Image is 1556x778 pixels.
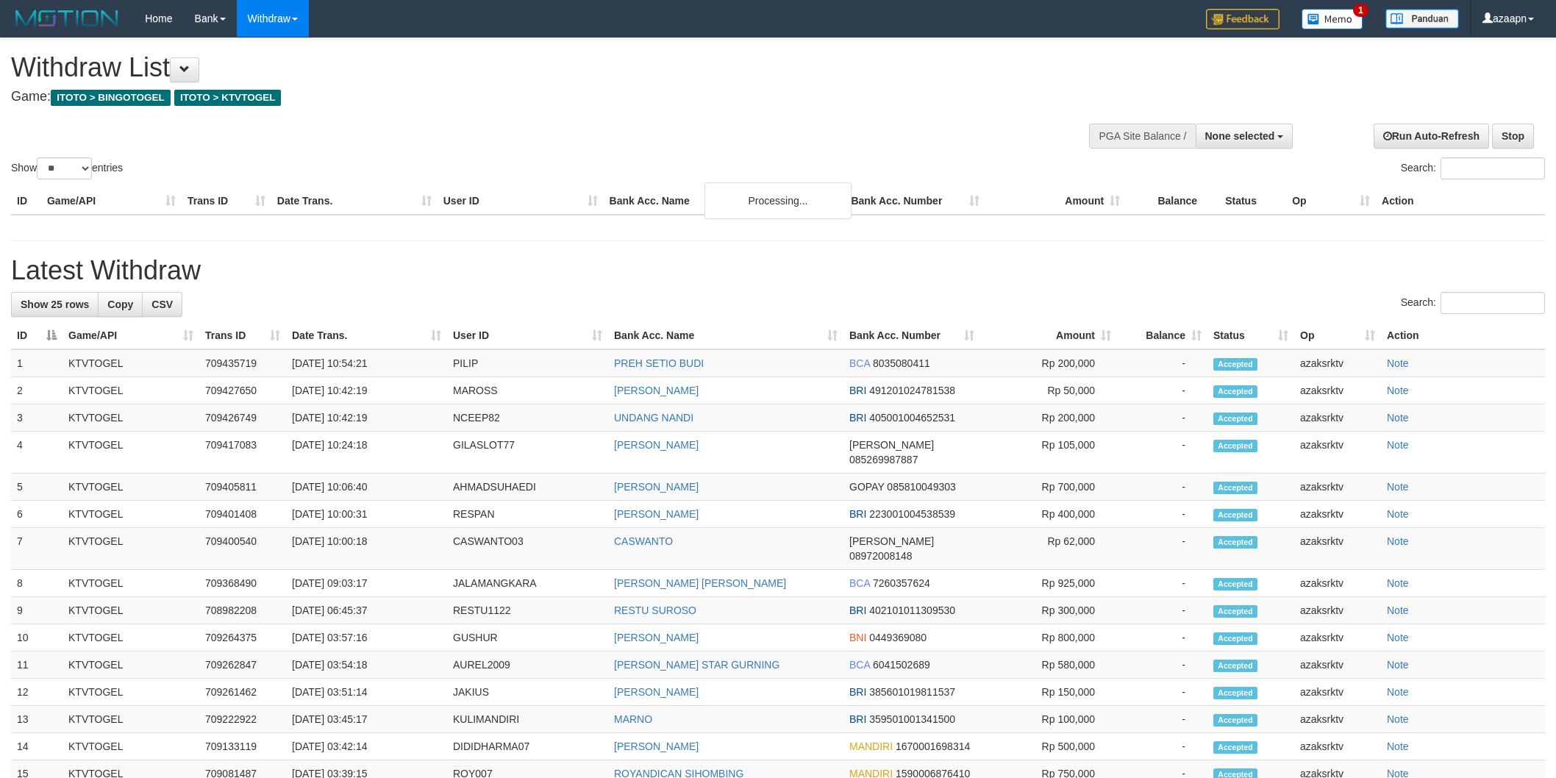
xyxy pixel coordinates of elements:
label: Search: [1401,157,1545,179]
td: - [1117,597,1207,624]
a: [PERSON_NAME] [614,439,699,451]
span: Copy 359501001341500 to clipboard [869,713,955,725]
span: Copy 08972008148 to clipboard [849,550,913,562]
a: Note [1387,385,1409,396]
td: [DATE] 10:42:19 [286,404,447,432]
td: MAROSS [447,377,608,404]
span: Accepted [1213,440,1257,452]
td: RESPAN [447,501,608,528]
th: ID: activate to sort column descending [11,322,63,349]
td: KTVTOGEL [63,624,199,652]
td: PILIP [447,349,608,377]
td: KTVTOGEL [63,474,199,501]
a: [PERSON_NAME] [614,481,699,493]
a: Copy [98,292,143,317]
td: [DATE] 03:54:18 [286,652,447,679]
td: Rp 200,000 [980,349,1117,377]
td: azaksrktv [1294,432,1381,474]
th: User ID [438,188,604,215]
img: Button%20Memo.svg [1302,9,1363,29]
td: azaksrktv [1294,652,1381,679]
th: Action [1381,322,1545,349]
td: KTVTOGEL [63,570,199,597]
a: [PERSON_NAME] [614,686,699,698]
th: Bank Acc. Name: activate to sort column ascending [608,322,843,349]
td: - [1117,474,1207,501]
td: KTVTOGEL [63,706,199,733]
td: azaksrktv [1294,474,1381,501]
th: User ID: activate to sort column ascending [447,322,608,349]
td: [DATE] 10:06:40 [286,474,447,501]
td: - [1117,733,1207,760]
td: Rp 700,000 [980,474,1117,501]
td: 709261462 [199,679,286,706]
span: [PERSON_NAME] [849,439,934,451]
td: [DATE] 03:45:17 [286,706,447,733]
td: azaksrktv [1294,679,1381,706]
span: Accepted [1213,536,1257,549]
span: Accepted [1213,578,1257,590]
td: KTVTOGEL [63,652,199,679]
th: Bank Acc. Number [845,188,985,215]
td: GUSHUR [447,624,608,652]
td: KTVTOGEL [63,733,199,760]
span: Accepted [1213,385,1257,398]
span: BRI [849,604,866,616]
span: BCA [849,577,870,589]
span: Copy 405001004652531 to clipboard [869,412,955,424]
td: 709264375 [199,624,286,652]
th: Bank Acc. Name [604,188,846,215]
span: BRI [849,713,866,725]
td: [DATE] 03:57:16 [286,624,447,652]
td: 10 [11,624,63,652]
td: 1 [11,349,63,377]
td: azaksrktv [1294,706,1381,733]
span: BRI [849,686,866,698]
a: Note [1387,713,1409,725]
th: Date Trans. [271,188,438,215]
a: CASWANTO [614,535,673,547]
td: [DATE] 10:54:21 [286,349,447,377]
td: 709401408 [199,501,286,528]
td: CASWANTO03 [447,528,608,570]
td: KTVTOGEL [63,679,199,706]
a: Show 25 rows [11,292,99,317]
span: BRI [849,508,866,520]
h4: Game: [11,90,1023,104]
a: Stop [1492,124,1534,149]
span: MANDIRI [849,740,893,752]
td: 709435719 [199,349,286,377]
input: Search: [1441,292,1545,314]
a: Note [1387,577,1409,589]
td: - [1117,377,1207,404]
a: PREH SETIO BUDI [614,357,704,369]
td: JAKIUS [447,679,608,706]
td: azaksrktv [1294,597,1381,624]
span: Accepted [1213,687,1257,699]
th: Trans ID [182,188,271,215]
th: Op [1286,188,1376,215]
img: MOTION_logo.png [11,7,123,29]
th: Balance [1126,188,1219,215]
span: ITOTO > BINGOTOGEL [51,90,171,106]
a: [PERSON_NAME] STAR GURNING [614,659,779,671]
span: ITOTO > KTVTOGEL [174,90,282,106]
td: - [1117,706,1207,733]
td: Rp 105,000 [980,432,1117,474]
td: 4 [11,432,63,474]
div: Processing... [704,182,852,219]
td: 709222922 [199,706,286,733]
th: Bank Acc. Number: activate to sort column ascending [843,322,980,349]
span: Copy 085810049303 to clipboard [887,481,955,493]
th: Balance: activate to sort column ascending [1117,322,1207,349]
span: Copy 6041502689 to clipboard [873,659,930,671]
td: Rp 100,000 [980,706,1117,733]
td: KTVTOGEL [63,377,199,404]
span: Copy 0449369080 to clipboard [869,632,927,643]
td: - [1117,501,1207,528]
td: AHMADSUHAEDI [447,474,608,501]
td: 709427650 [199,377,286,404]
a: Note [1387,659,1409,671]
a: Note [1387,740,1409,752]
td: Rp 50,000 [980,377,1117,404]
